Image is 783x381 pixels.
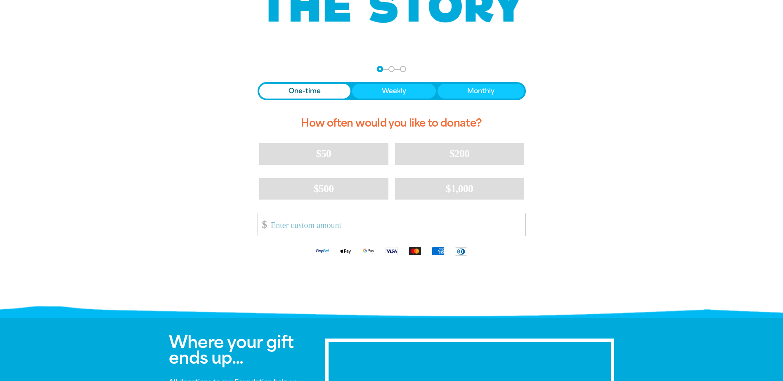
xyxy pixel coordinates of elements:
button: One-time [259,84,351,99]
span: Monthly [467,86,494,96]
div: Available payment methods [258,240,526,262]
button: Navigate to step 2 of 3 to enter your details [388,66,395,72]
span: $1,000 [446,183,473,195]
img: Diners Club logo [449,247,473,256]
span: $500 [314,183,334,195]
img: Mastercard logo [403,246,426,256]
button: $200 [395,143,524,165]
input: Enter custom amount [265,213,525,236]
button: $500 [259,178,388,200]
span: Weekly [382,86,406,96]
span: $50 [316,148,331,160]
button: $1,000 [395,178,524,200]
button: Navigate to step 3 of 3 to enter your payment details [400,66,406,72]
button: Monthly [438,84,524,99]
button: $50 [259,143,388,165]
div: Donation frequency [258,82,526,100]
span: $ [258,215,267,234]
span: Where your gift ends up... [169,332,293,368]
img: Apple Pay logo [334,246,357,256]
button: Weekly [352,84,436,99]
img: Paypal logo [311,246,334,256]
h2: How often would you like to donate? [258,110,526,136]
span: $200 [449,148,470,160]
button: Navigate to step 1 of 3 to enter your donation amount [377,66,383,72]
img: American Express logo [426,246,449,256]
img: Google Pay logo [357,246,380,256]
span: One-time [289,86,321,96]
img: Visa logo [380,246,403,256]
